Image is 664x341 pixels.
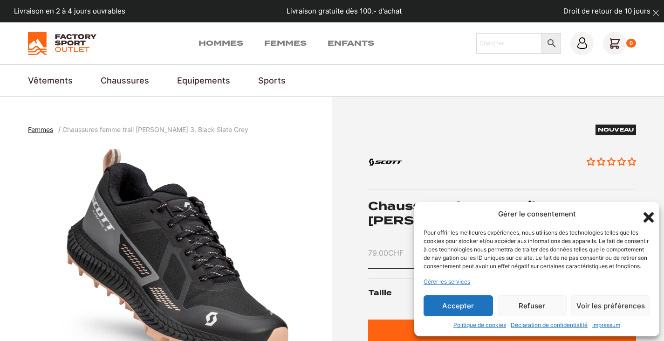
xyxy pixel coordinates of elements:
button: Accepter [424,295,493,316]
a: Femmes [28,125,58,133]
a: Equipements [177,74,230,87]
div: Pour offrir les meilleures expériences, nous utilisons des technologies telles que les cookies po... [424,229,649,271]
input: Chercher [476,33,542,54]
div: 0 [626,39,636,48]
h1: Chaussures femme trail [PERSON_NAME] 3, Black Slate Grey [368,199,636,228]
a: Vêtements [28,74,73,87]
a: Impressum [592,321,620,329]
a: Femmes [264,38,307,49]
a: Sports [258,74,286,87]
a: Politique de cookies [453,321,506,329]
button: Refuser [498,295,567,316]
a: Gérer les services [424,278,470,286]
span: Nouveau [598,126,634,133]
span: Femmes [28,125,53,133]
nav: breadcrumbs [28,125,248,135]
p: Livraison en 2 à 4 jours ouvrables [14,6,125,17]
bdi: 79.00 [368,248,404,257]
a: Chaussures [101,74,149,87]
button: Voir les préférences [571,295,650,316]
button: dismiss [648,5,664,21]
p: Droit de retour de 10 jours [563,6,650,17]
a: Déclaration de confidentialité [511,321,588,329]
img: Factory Sport Outlet [28,32,96,55]
p: Livraison gratuite dès 100.- d'achat [287,6,402,17]
a: Hommes [199,38,243,49]
span: CHF [388,248,404,257]
label: Taille [369,278,502,308]
div: Gérer le consentement [498,209,576,220]
span: Chaussures femme trail [PERSON_NAME] 3, Black Slate Grey [62,125,248,133]
a: Enfants [328,38,374,49]
div: Fermer la boîte de dialogue [641,209,650,219]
